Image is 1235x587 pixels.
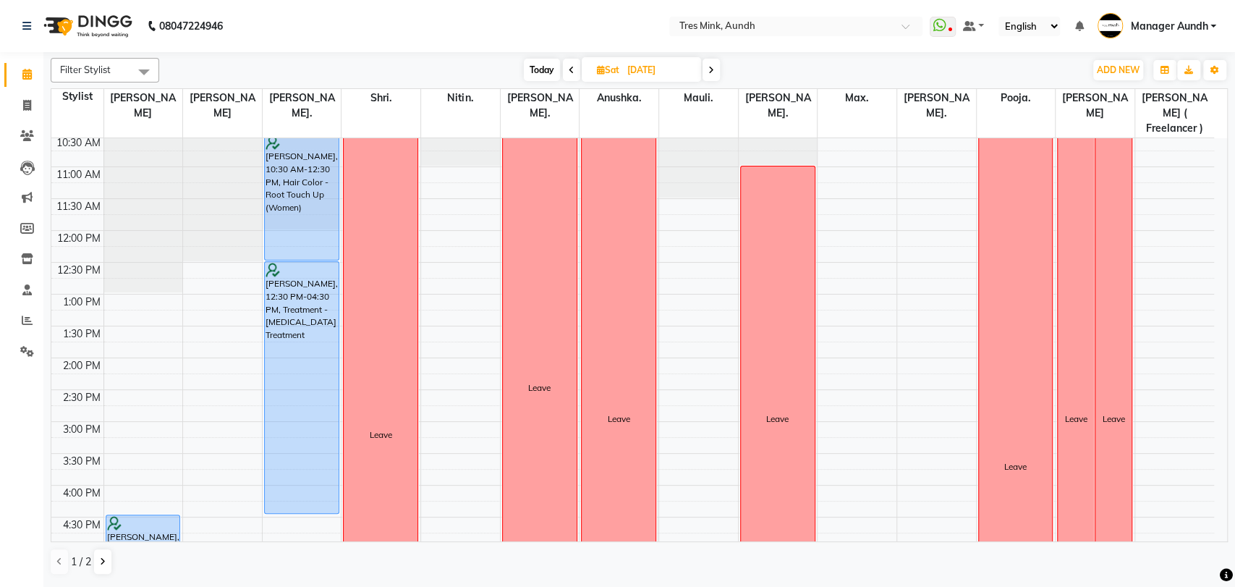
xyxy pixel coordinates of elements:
div: 10:30 AM [54,135,103,151]
div: 1:00 PM [60,295,103,310]
div: [PERSON_NAME], 10:30 AM-12:30 PM, Hair Color - Root Touch Up (Women) [265,135,339,260]
button: ADD NEW [1093,60,1143,80]
div: 2:30 PM [60,390,103,405]
img: logo [37,6,136,46]
span: [PERSON_NAME] ( Freelancer ) [1135,89,1214,138]
div: 12:30 PM [54,263,103,278]
img: Manager Aundh [1098,13,1123,38]
span: [PERSON_NAME]. [897,89,976,122]
span: Shri. [341,89,420,107]
span: [PERSON_NAME] [104,89,183,122]
div: Leave [1103,413,1125,426]
input: 2025-09-06 [623,59,695,81]
div: 11:00 AM [54,167,103,182]
span: [PERSON_NAME]. [501,89,580,122]
span: Manager Aundh [1130,19,1208,34]
div: 2:00 PM [60,358,103,373]
span: Mauli. [659,89,738,107]
span: Pooja. [977,89,1056,107]
div: Leave [370,428,392,442]
span: Today [524,59,560,81]
div: Leave [528,381,551,394]
span: Max. [818,89,896,107]
span: Filter Stylist [60,64,111,75]
span: [PERSON_NAME] [1056,89,1134,122]
span: 1 / 2 [71,554,91,570]
div: Stylist [51,89,103,104]
b: 08047224946 [159,6,223,46]
span: Anushka. [580,89,658,107]
span: [PERSON_NAME] [183,89,262,122]
div: [PERSON_NAME], 12:30 PM-04:30 PM, Treatment - [MEDICAL_DATA] Treatment [265,262,339,513]
div: 11:30 AM [54,199,103,214]
span: Nitin. [421,89,500,107]
div: [PERSON_NAME], 04:30 PM-05:30 PM, Hair Cuts - Salon Director (Women) [106,515,180,576]
div: Leave [608,413,630,426]
div: 3:30 PM [60,454,103,469]
span: ADD NEW [1097,64,1139,75]
span: [PERSON_NAME]. [739,89,818,122]
div: Leave [766,413,789,426]
div: 4:30 PM [60,518,103,533]
span: Sat [593,64,623,75]
span: [PERSON_NAME]. [263,89,341,122]
div: Leave [1004,460,1027,473]
div: 4:00 PM [60,486,103,501]
div: 12:00 PM [54,231,103,246]
div: 3:00 PM [60,422,103,437]
div: Leave [1065,413,1087,426]
div: 1:30 PM [60,326,103,342]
